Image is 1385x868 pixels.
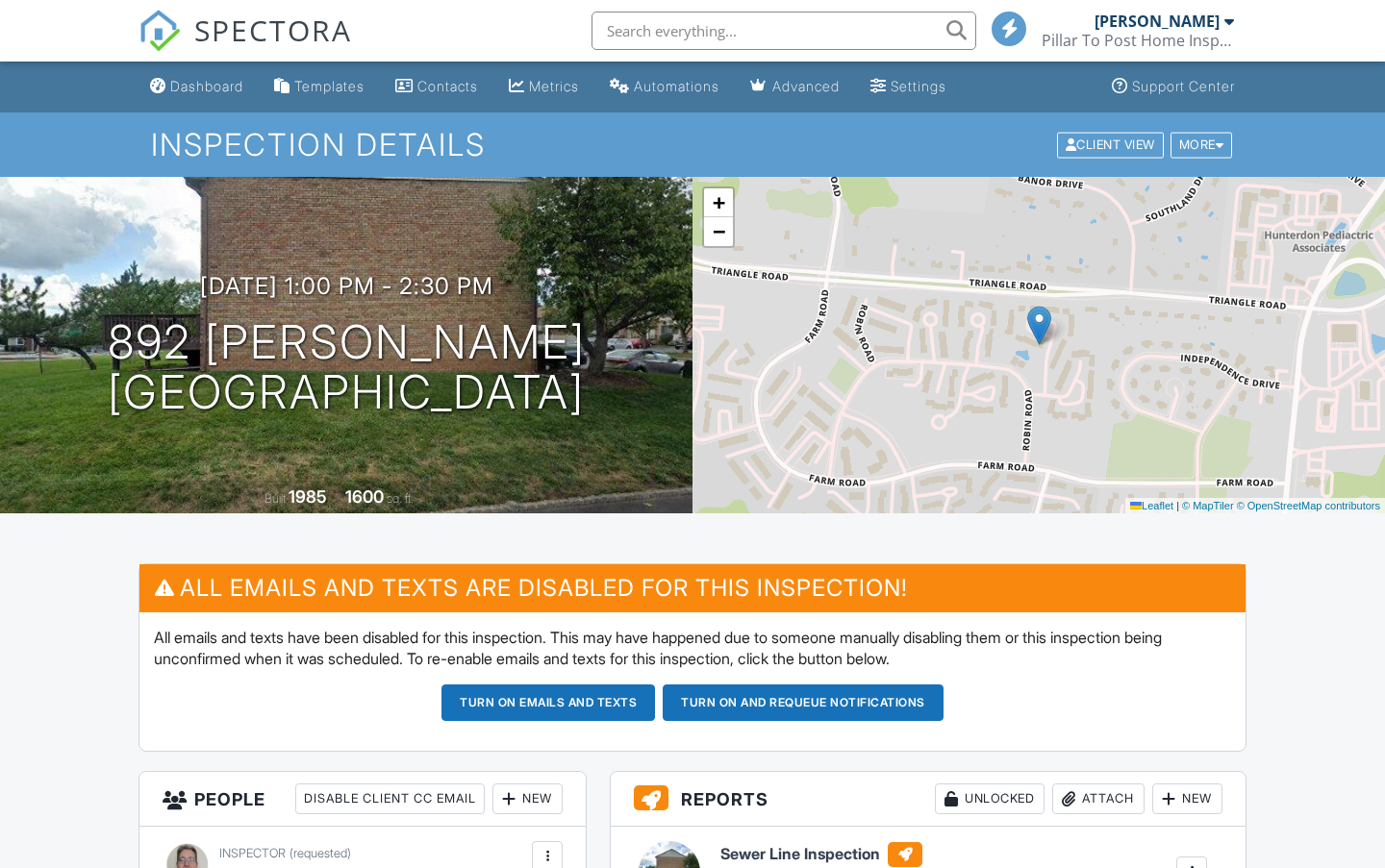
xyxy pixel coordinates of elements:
span: SPECTORA [194,10,352,50]
a: Automations (Basic) [602,69,727,105]
p: All emails and texts have been disabled for this inspection. This may have happened due to someon... [154,627,1231,670]
h3: Reports [611,772,1246,827]
a: Zoom out [704,217,733,246]
a: Dashboard [142,69,251,105]
span: + [713,190,725,214]
a: Zoom in [704,188,733,217]
a: © OpenStreetMap contributors [1237,500,1380,511]
div: Attach [1052,783,1145,814]
span: sq. ft. [387,491,414,506]
div: 1600 [345,486,384,507]
h3: All emails and texts are disabled for this inspection! [139,564,1246,611]
a: Metrics [501,69,587,105]
a: © MapTiler [1182,500,1234,511]
a: Contacts [388,69,486,105]
h6: Sewer Line Inspection [720,842,998,867]
input: Search everything... [592,12,976,50]
div: Client View [1057,132,1164,158]
a: Leaflet [1130,500,1173,511]
div: [PERSON_NAME] [1095,12,1220,31]
div: Metrics [529,78,579,94]
div: More [1171,132,1233,158]
div: Disable Client CC Email [295,783,485,814]
div: Pillar To Post Home Inspectors - The Michael Pillion Team [1042,31,1234,50]
h1: 892 [PERSON_NAME] [GEOGRAPHIC_DATA] [108,317,586,419]
span: | [1176,500,1179,511]
div: Dashboard [170,78,243,94]
div: Unlocked [935,783,1045,814]
div: New [1152,783,1222,814]
a: SPECTORA [138,26,352,66]
div: New [492,783,563,814]
div: 1985 [289,486,327,507]
h3: [DATE] 1:00 pm - 2:30 pm [200,273,493,299]
a: Advanced [743,69,847,105]
div: Automations [634,78,719,94]
button: Turn on and Requeue Notifications [663,684,944,721]
a: Support Center [1104,69,1243,105]
span: − [713,219,725,243]
a: Client View [1055,136,1169,151]
h1: Inspection Details [151,128,1234,161]
a: Templates [266,69,372,105]
div: Contacts [417,78,478,94]
a: Settings [863,69,954,105]
span: (requested) [290,846,351,860]
div: Settings [891,78,946,94]
span: Built [264,491,286,506]
div: Support Center [1132,78,1235,94]
h3: People [139,772,586,827]
div: Templates [294,78,365,94]
div: Advanced [772,78,840,94]
button: Turn on emails and texts [441,684,655,721]
img: The Best Home Inspection Software - Spectora [138,10,181,52]
span: Inspector [219,846,286,860]
img: Marker [1027,306,1051,345]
